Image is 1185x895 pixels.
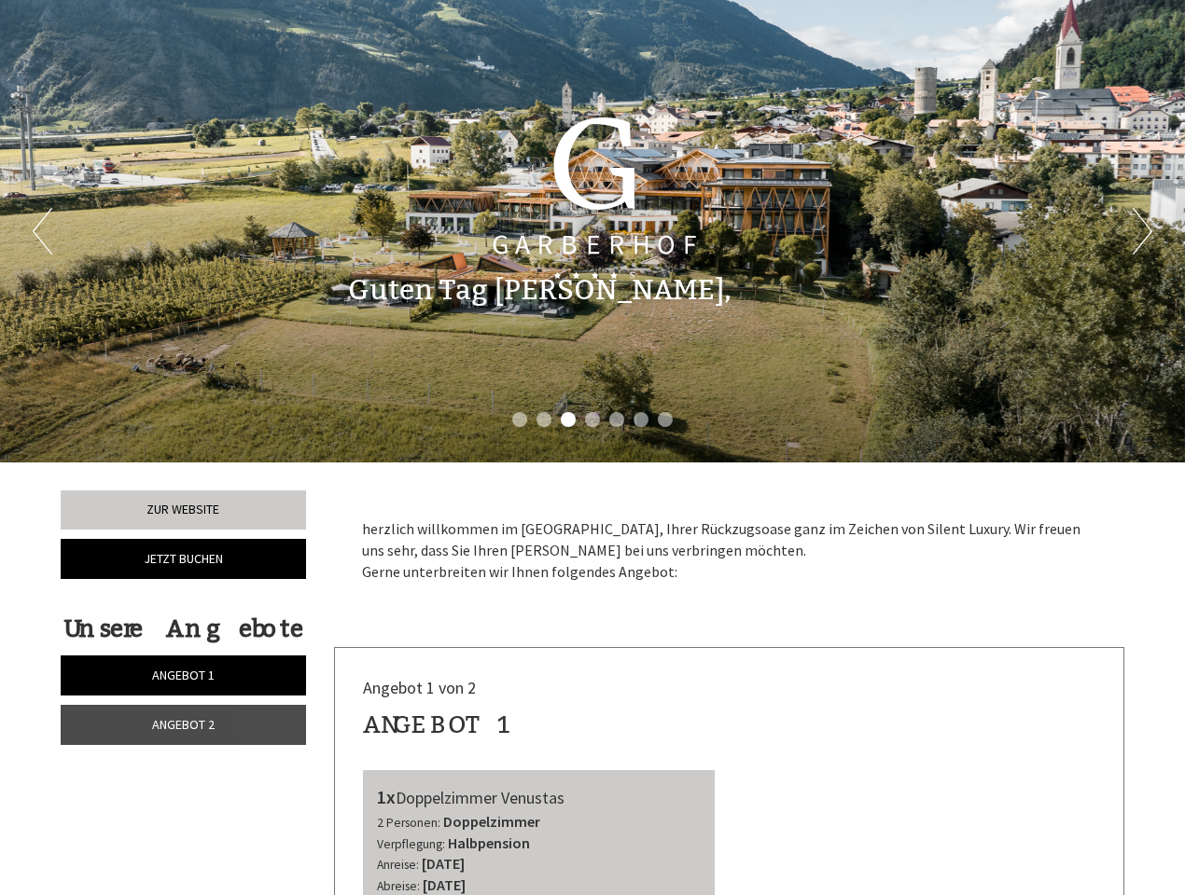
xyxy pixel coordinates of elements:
[33,208,52,255] button: Previous
[1133,208,1152,255] button: Next
[377,857,419,873] small: Anreise:
[443,812,540,831] b: Doppelzimmer
[61,539,306,579] a: Jetzt buchen
[348,275,732,306] h1: Guten Tag [PERSON_NAME],
[363,677,476,698] span: Angebot 1 von 2
[377,836,445,852] small: Verpflegung:
[377,878,420,894] small: Abreise:
[363,708,513,742] div: Angebot 1
[422,854,465,873] b: [DATE]
[362,518,1097,583] p: herzlich willkommen im [GEOGRAPHIC_DATA], Ihrer Rückzugsoase ganz im Zeichen von Silent Luxury. W...
[152,667,215,683] span: Angebot 1
[61,490,306,530] a: Zur Website
[61,612,306,646] div: Unsere Angebote
[152,716,215,733] span: Angebot 2
[377,785,396,808] b: 1x
[448,833,530,852] b: Halbpension
[377,784,702,811] div: Doppelzimmer Venustas
[377,815,440,831] small: 2 Personen:
[423,875,466,894] b: [DATE]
